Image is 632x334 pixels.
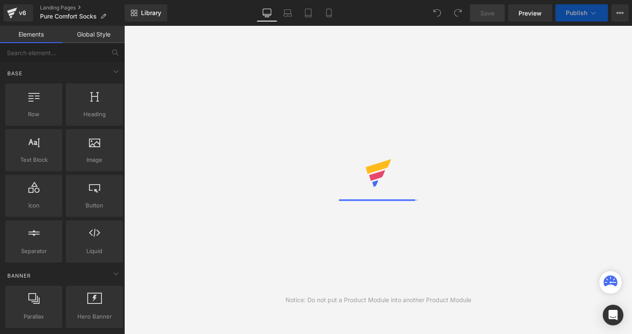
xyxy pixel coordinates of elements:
span: Heading [68,110,120,119]
span: Liquid [68,247,120,256]
a: Desktop [257,4,277,22]
button: More [611,4,629,22]
span: Row [8,110,60,119]
span: Button [68,201,120,210]
a: Tablet [298,4,319,22]
div: v6 [17,7,28,19]
span: Save [480,9,494,18]
button: Publish [555,4,608,22]
a: Laptop [277,4,298,22]
a: Landing Pages [40,4,125,11]
a: Global Style [62,26,125,43]
span: Hero Banner [68,312,120,321]
a: Mobile [319,4,339,22]
span: Preview [518,9,542,18]
span: Parallax [8,312,60,321]
button: Undo [429,4,446,22]
span: Separator [8,247,60,256]
span: Text Block [8,155,60,164]
span: Image [68,155,120,164]
span: Publish [566,9,587,16]
a: v6 [3,4,33,22]
span: Pure Comfort Socks [40,13,97,20]
span: Library [141,9,161,17]
span: Banner [6,272,32,280]
button: Redo [449,4,466,22]
div: Notice: Do not put a Product Module into another Product Module [285,295,471,305]
a: New Library [125,4,167,22]
a: Preview [508,4,552,22]
span: Base [6,69,23,77]
span: Icon [8,201,60,210]
div: Open Intercom Messenger [603,305,623,325]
